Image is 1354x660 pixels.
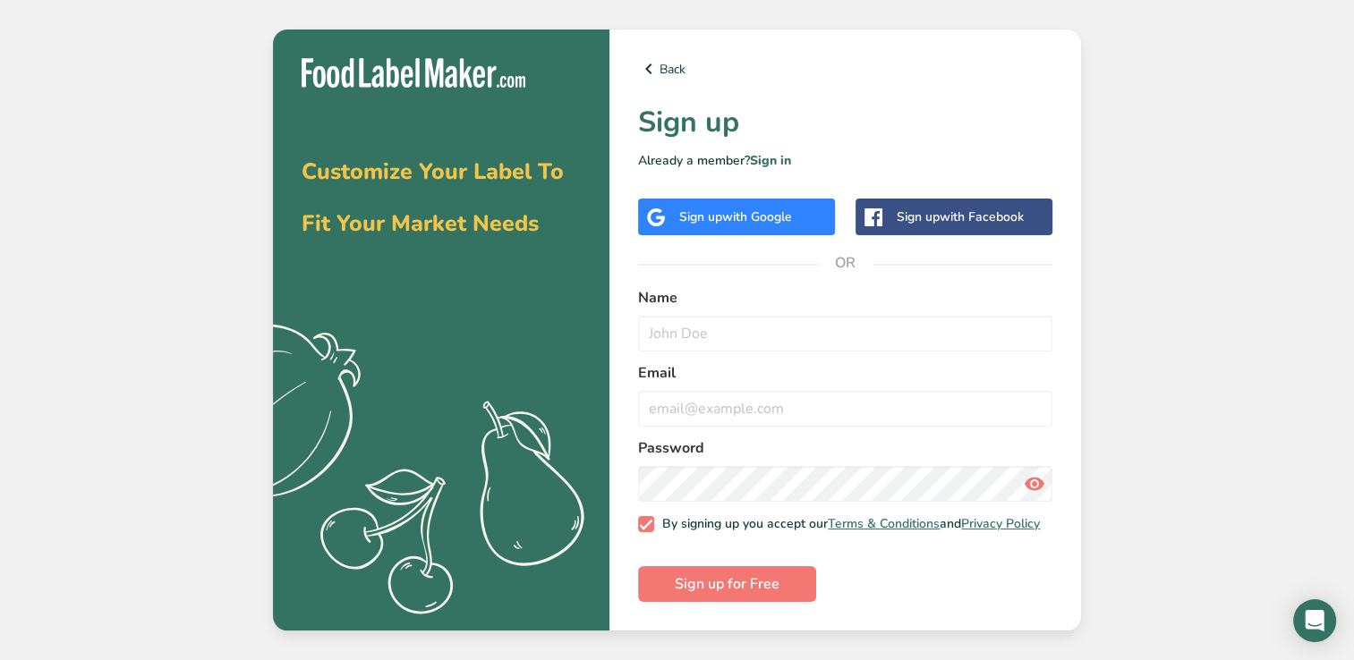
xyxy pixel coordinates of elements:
[897,207,1024,226] div: Sign up
[302,157,564,239] span: Customize Your Label To Fit Your Market Needs
[940,208,1024,225] span: with Facebook
[1293,599,1336,642] div: Open Intercom Messenger
[750,152,791,169] a: Sign in
[638,287,1052,309] label: Name
[638,151,1052,170] p: Already a member?
[638,391,1052,427] input: email@example.com
[638,362,1052,384] label: Email
[722,208,792,225] span: with Google
[638,101,1052,144] h1: Sign up
[819,236,873,290] span: OR
[638,437,1052,459] label: Password
[679,207,792,226] div: Sign up
[638,566,816,602] button: Sign up for Free
[828,515,940,532] a: Terms & Conditions
[638,58,1052,80] a: Back
[638,316,1052,351] input: John Doe
[302,58,525,88] img: Food Label Maker
[654,516,1041,532] span: By signing up you accept our and
[961,515,1040,532] a: Privacy Policy
[675,573,779,595] span: Sign up for Free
